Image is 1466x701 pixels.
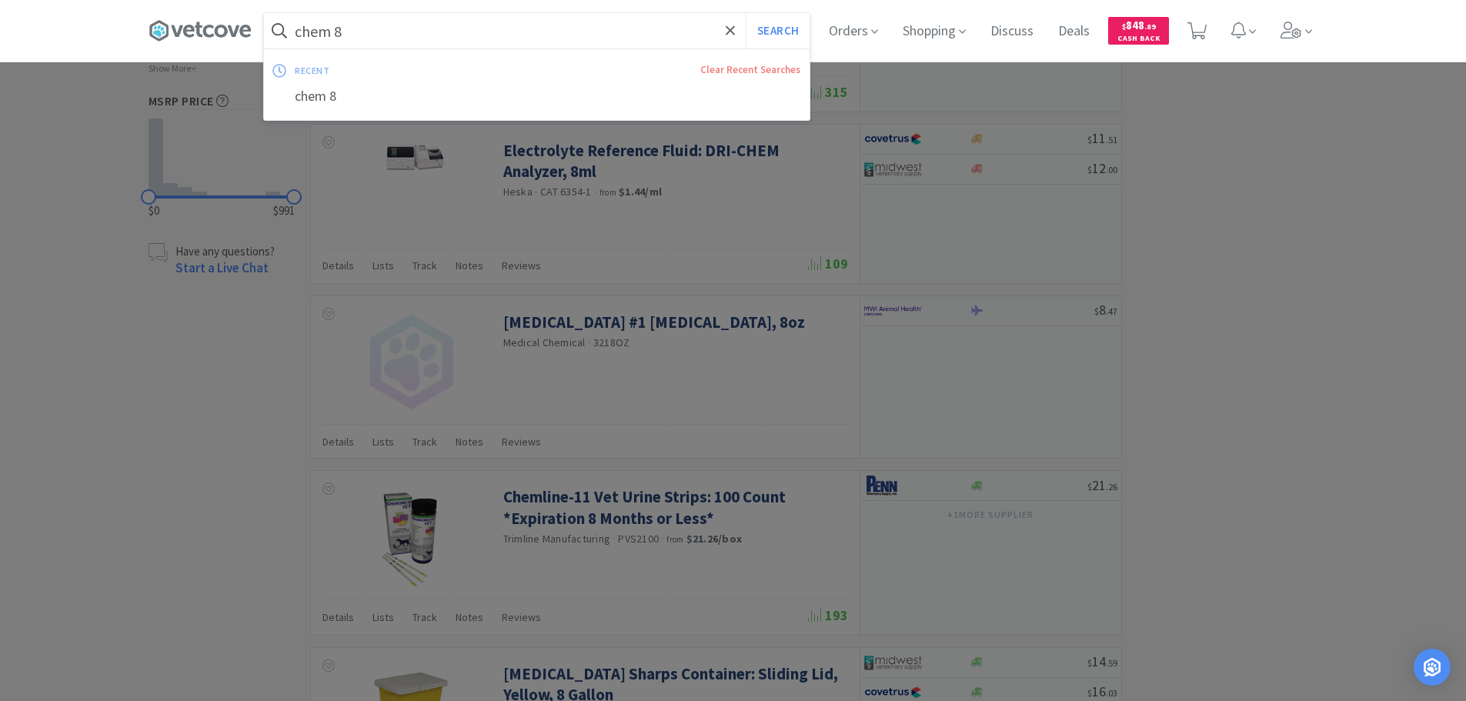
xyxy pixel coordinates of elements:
[1414,649,1451,686] div: Open Intercom Messenger
[1144,22,1156,32] span: . 89
[700,63,800,76] a: Clear Recent Searches
[1122,18,1156,32] span: 848
[984,25,1040,38] a: Discuss
[295,58,515,82] div: recent
[1052,25,1096,38] a: Deals
[1122,22,1126,32] span: $
[1108,10,1169,52] a: $848.89Cash Back
[746,13,810,48] button: Search
[1117,35,1160,45] span: Cash Back
[264,13,810,48] input: Search by item, sku, manufacturer, ingredient, size...
[264,82,810,111] div: chem 8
